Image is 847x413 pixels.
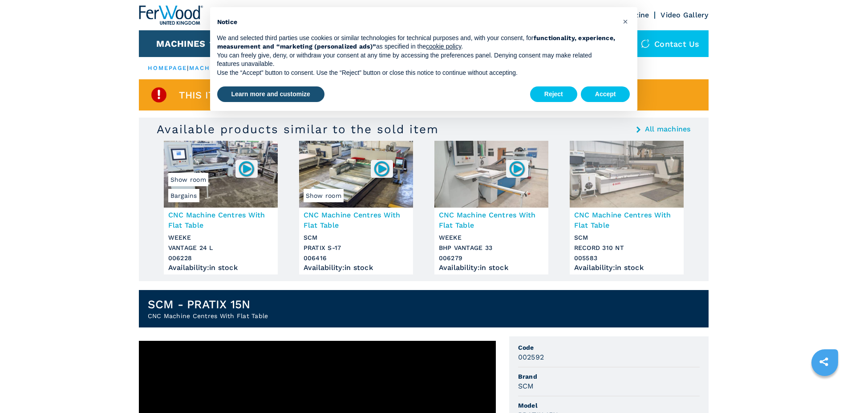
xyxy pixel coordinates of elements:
[574,233,679,263] h3: SCM RECORD 310 NT 005583
[570,141,684,274] a: CNC Machine Centres With Flat Table SCM RECORD 310 NTCNC Machine Centres With Flat TableSCMRECORD...
[645,126,691,133] a: All machines
[518,343,700,352] span: Code
[530,86,577,102] button: Reject
[168,189,199,202] span: Bargains
[168,233,273,263] h3: WEEKE VANTAGE 24 L 006228
[148,311,268,320] h2: CNC Machine Centres With Flat Table
[164,141,278,208] img: CNC Machine Centres With Flat Table WEEKE VANTAGE 24 L
[179,90,320,100] span: This item is already sold
[570,141,684,208] img: CNC Machine Centres With Flat Table SCM RECORD 310 NT
[299,141,413,208] img: CNC Machine Centres With Flat Table SCM PRATIX S-17
[434,141,548,208] img: CNC Machine Centres With Flat Table WEEKE BHP VANTAGE 33
[581,86,630,102] button: Accept
[217,34,616,51] p: We and selected third parties use cookies or similar technologies for technical purposes and, wit...
[439,233,544,263] h3: WEEKE BHP VANTAGE 33 006279
[150,86,168,104] img: SoldProduct
[168,266,273,270] div: Availability : in stock
[187,65,189,71] span: |
[434,141,548,274] a: CNC Machine Centres With Flat Table WEEKE BHP VANTAGE 33006279CNC Machine Centres With Flat Table...
[299,141,413,274] a: CNC Machine Centres With Flat Table SCM PRATIX S-17Show room006416CNC Machine Centres With Flat T...
[426,43,461,50] a: cookie policy
[439,266,544,270] div: Availability : in stock
[619,14,633,29] button: Close this notice
[518,401,700,410] span: Model
[813,351,835,373] a: sharethis
[156,38,205,49] button: Machines
[217,51,616,69] p: You can freely give, deny, or withdraw your consent at any time by accessing the preferences pane...
[632,30,709,57] div: Contact us
[148,65,187,71] a: HOMEPAGE
[217,86,324,102] button: Learn more and customize
[139,5,203,25] img: Ferwood
[238,160,255,177] img: 006228
[189,65,227,71] a: machines
[217,69,616,78] p: Use the “Accept” button to consent. Use the “Reject” button or close this notice to continue with...
[304,233,409,263] h3: SCM PRATIX S-17 006416
[623,16,628,27] span: ×
[217,34,616,50] strong: functionality, experience, measurement and “marketing (personalized ads)”
[574,210,679,230] h3: CNC Machine Centres With Flat Table
[148,297,268,311] h1: SCM - PRATIX 15N
[373,160,390,177] img: 006416
[164,141,278,274] a: CNC Machine Centres With Flat Table WEEKE VANTAGE 24 LBargainsShow room006228CNC Machine Centres ...
[304,189,344,202] span: Show room
[168,173,208,186] span: Show room
[508,160,526,177] img: 006279
[574,266,679,270] div: Availability : in stock
[661,11,708,19] a: Video Gallery
[304,266,409,270] div: Availability : in stock
[518,372,700,381] span: Brand
[518,381,534,391] h3: SCM
[641,39,650,48] img: Contact us
[168,210,273,230] h3: CNC Machine Centres With Flat Table
[217,18,616,27] h2: Notice
[157,122,439,136] h3: Available products similar to the sold item
[304,210,409,230] h3: CNC Machine Centres With Flat Table
[439,210,544,230] h3: CNC Machine Centres With Flat Table
[518,352,544,362] h3: 002592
